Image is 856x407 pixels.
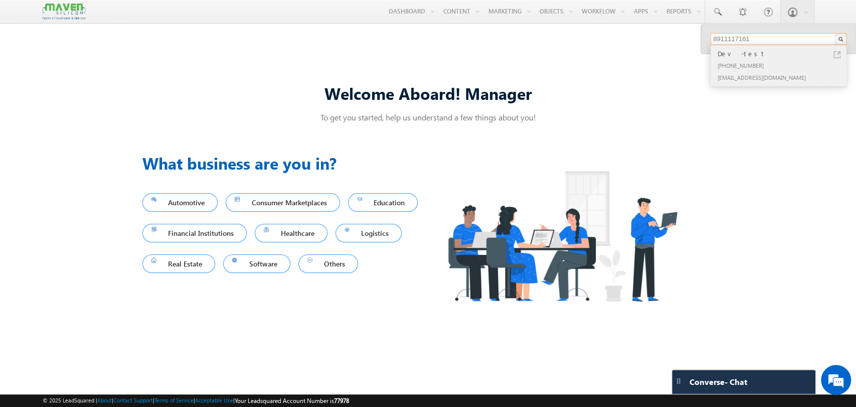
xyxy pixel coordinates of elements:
[334,397,349,404] span: 77978
[307,257,350,270] span: Others
[232,257,281,270] span: Software
[43,396,349,405] span: © 2025 LeadSquared | | | | |
[13,93,183,301] textarea: Type your message and hit 'Enter'
[113,397,153,403] a: Contact Support
[142,82,714,104] div: Welcome Aboard! Manager
[151,196,209,209] span: Automotive
[136,309,182,323] em: Start Chat
[151,257,207,270] span: Real Estate
[716,71,850,83] div: [EMAIL_ADDRESS][DOMAIN_NAME]
[164,5,189,29] div: Minimize live chat window
[43,3,85,20] img: Custom Logo
[52,53,168,66] div: Chat with us now
[97,397,112,403] a: About
[690,377,747,386] span: Converse - Chat
[142,151,428,175] h3: What business are you in?
[264,226,318,240] span: Healthcare
[716,48,850,59] div: Dev -test
[17,53,42,66] img: d_60004797649_company_0_60004797649
[195,397,233,403] a: Acceptable Use
[142,112,714,122] p: To get you started, help us understand a few things about you!
[345,226,393,240] span: Logistics
[235,196,331,209] span: Consumer Marketplaces
[674,377,682,385] img: carter-drag
[235,397,349,404] span: Your Leadsquared Account Number is
[151,226,238,240] span: Financial Institutions
[716,59,850,71] div: [PHONE_NUMBER]
[428,151,696,321] img: Industry.png
[357,196,409,209] span: Education
[154,397,194,403] a: Terms of Service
